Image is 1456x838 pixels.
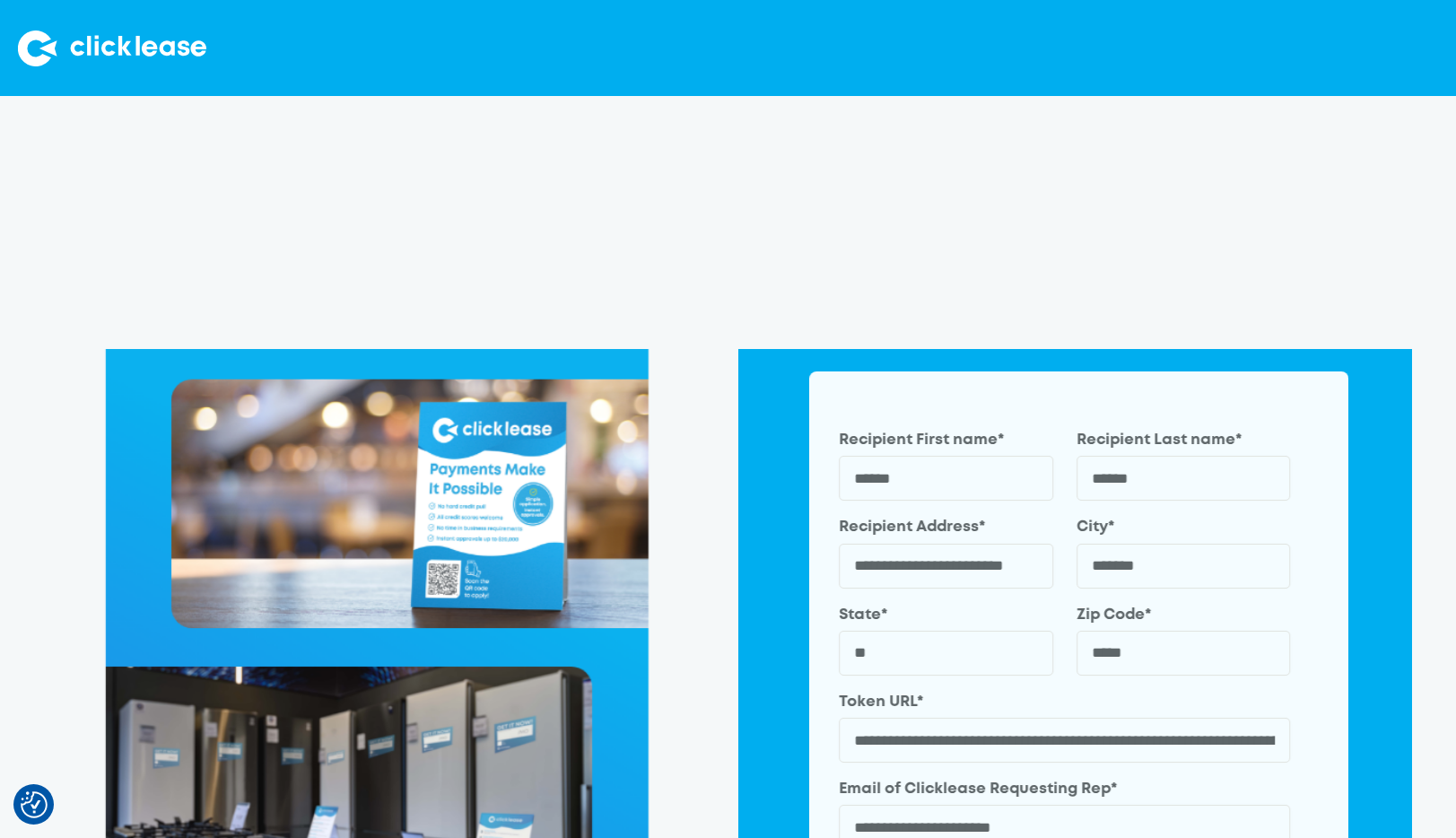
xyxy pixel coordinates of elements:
label: Recipient Address* [839,518,1053,539]
img: Clicklease logo [18,31,206,66]
label: Recipient First name* [839,430,1053,451]
label: State* [839,605,1053,626]
label: Token URL* [839,692,1290,713]
button: Consent Preferences [21,791,48,818]
label: Recipient Last name* [1077,430,1291,451]
label: Email of Clicklease Requesting Rep* [839,780,1290,801]
img: Revisit consent button [21,791,48,818]
label: Zip Code* [1077,605,1291,626]
label: City* [1077,518,1291,539]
